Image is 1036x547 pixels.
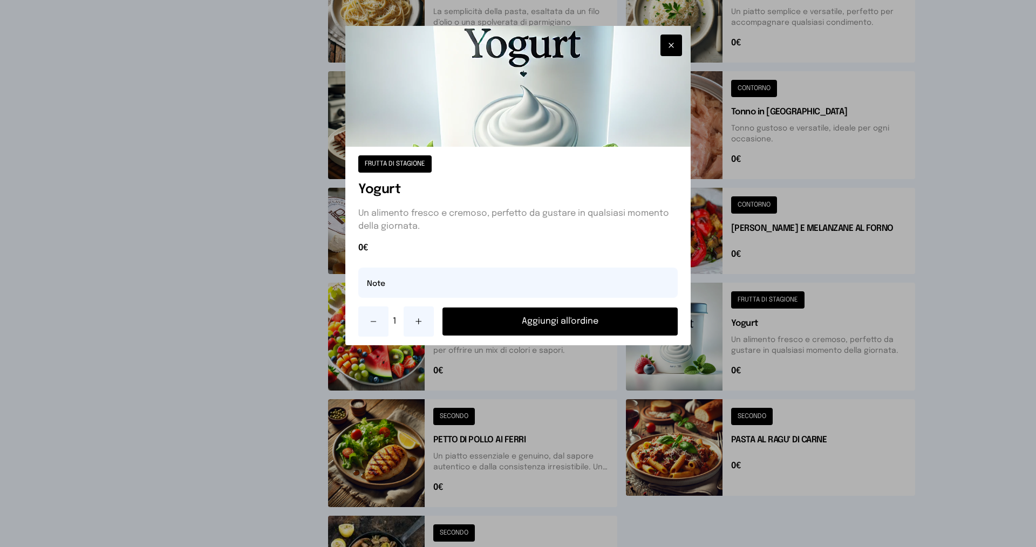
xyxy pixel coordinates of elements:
span: 1 [393,315,399,328]
img: Yogurt [345,26,691,147]
p: Un alimento fresco e cremoso, perfetto da gustare in qualsiasi momento della giornata. [358,207,678,233]
button: Aggiungi all'ordine [442,307,678,336]
button: FRUTTA DI STAGIONE [358,155,432,173]
span: 0€ [358,242,678,255]
h1: Yogurt [358,181,678,199]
